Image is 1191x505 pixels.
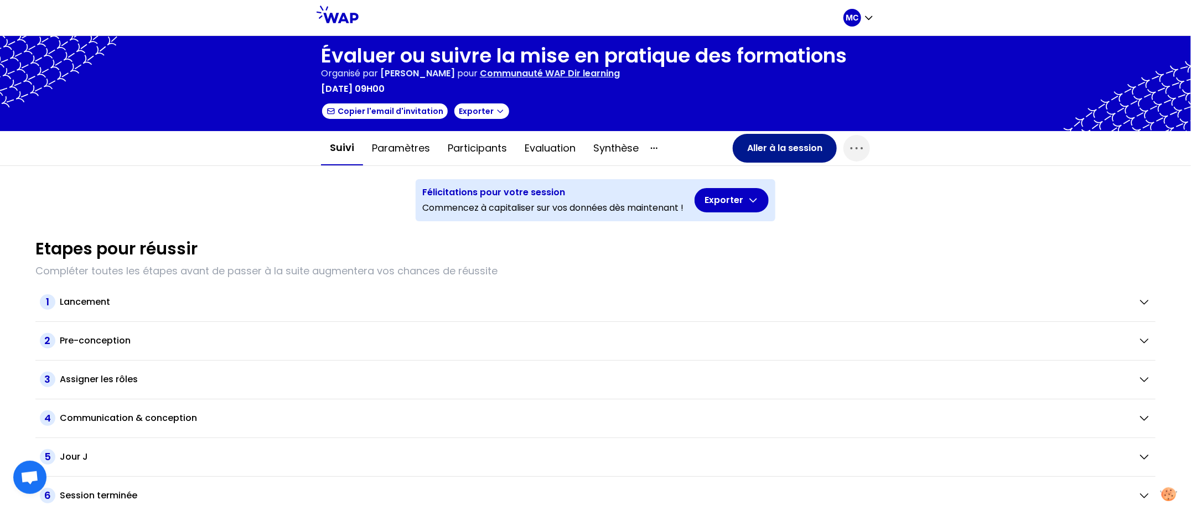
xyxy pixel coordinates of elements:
button: 5Jour J [40,449,1151,465]
h2: Communication & conception [60,412,197,425]
h2: Assigner les rôles [60,373,138,386]
p: [DATE] 09h00 [321,82,385,96]
button: Exporter [695,188,769,212]
button: 4Communication & conception [40,410,1151,426]
h2: Jour J [60,450,88,464]
button: Paramètres [363,132,439,165]
button: 3Assigner les rôles [40,372,1151,387]
button: Exporter [453,102,510,120]
span: 4 [40,410,55,426]
p: Organisé par [321,67,378,80]
h2: Pre-conception [60,334,131,347]
p: Commencez à capitaliser sur vos données dès maintenant ! [422,201,683,215]
button: 1Lancement [40,294,1151,310]
p: Communauté WAP Dir learning [480,67,620,80]
span: 2 [40,333,55,348]
span: 5 [40,449,55,465]
span: 3 [40,372,55,387]
span: 1 [40,294,55,310]
span: [PERSON_NAME] [380,67,455,80]
h3: Félicitations pour votre session [422,186,683,199]
h1: Etapes pour réussir [35,239,198,259]
span: 6 [40,488,55,503]
div: Ouvrir le chat [13,461,46,494]
button: Copier l'email d'invitation [321,102,449,120]
button: Evaluation [516,132,584,165]
button: Synthèse [584,132,648,165]
h2: Lancement [60,295,110,309]
button: MC [843,9,874,27]
h2: Session terminée [60,489,137,502]
p: pour [457,67,478,80]
button: Suivi [321,131,363,165]
p: Compléter toutes les étapes avant de passer à la suite augmentera vos chances de réussite [35,263,1156,279]
p: MC [846,12,859,23]
button: Participants [439,132,516,165]
button: 6Session terminée [40,488,1151,503]
button: 2Pre-conception [40,333,1151,348]
h1: Évaluer ou suivre la mise en pratique des formations [321,45,847,67]
button: Aller à la session [733,134,837,163]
